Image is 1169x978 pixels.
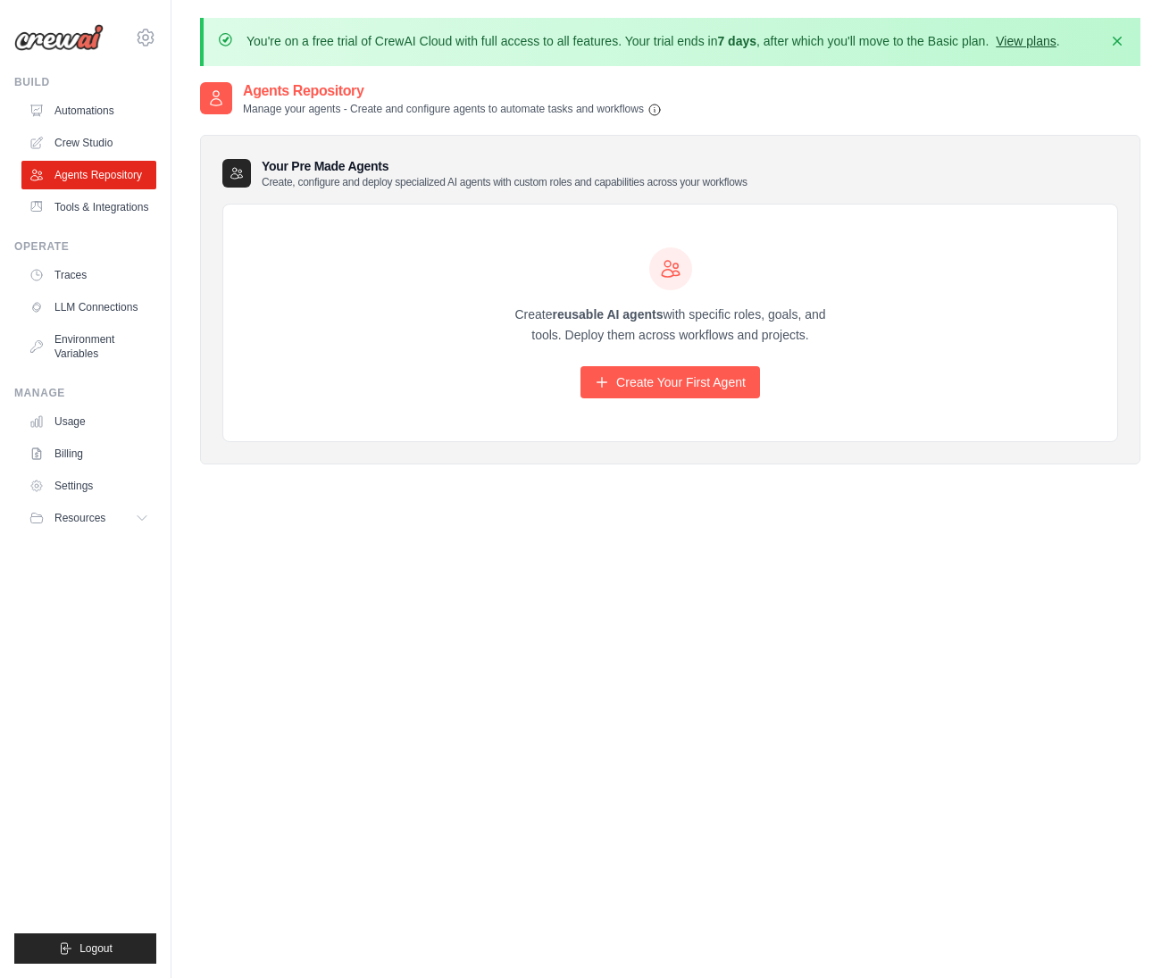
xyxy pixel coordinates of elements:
img: Logo [14,24,104,51]
div: Manage [14,386,156,400]
a: Create Your First Agent [580,366,760,398]
button: Logout [14,933,156,964]
p: Create, configure and deploy specialized AI agents with custom roles and capabilities across your... [262,175,747,189]
p: Create with specific roles, goals, and tools. Deploy them across workflows and projects. [499,305,842,346]
a: Settings [21,472,156,500]
a: Environment Variables [21,325,156,368]
a: Usage [21,407,156,436]
a: LLM Connections [21,293,156,322]
a: Crew Studio [21,129,156,157]
button: Resources [21,504,156,532]
a: View plans [996,34,1056,48]
a: Traces [21,261,156,289]
a: Tools & Integrations [21,193,156,222]
a: Agents Repository [21,161,156,189]
strong: reusable AI agents [552,307,663,322]
h2: Agents Repository [243,80,662,102]
a: Billing [21,439,156,468]
div: Operate [14,239,156,254]
a: Automations [21,96,156,125]
p: Manage your agents - Create and configure agents to automate tasks and workflows [243,102,662,117]
div: Build [14,75,156,89]
h3: Your Pre Made Agents [262,157,747,189]
p: You're on a free trial of CrewAI Cloud with full access to all features. Your trial ends in , aft... [246,32,1060,50]
span: Resources [54,511,105,525]
span: Logout [79,941,113,956]
strong: 7 days [717,34,756,48]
